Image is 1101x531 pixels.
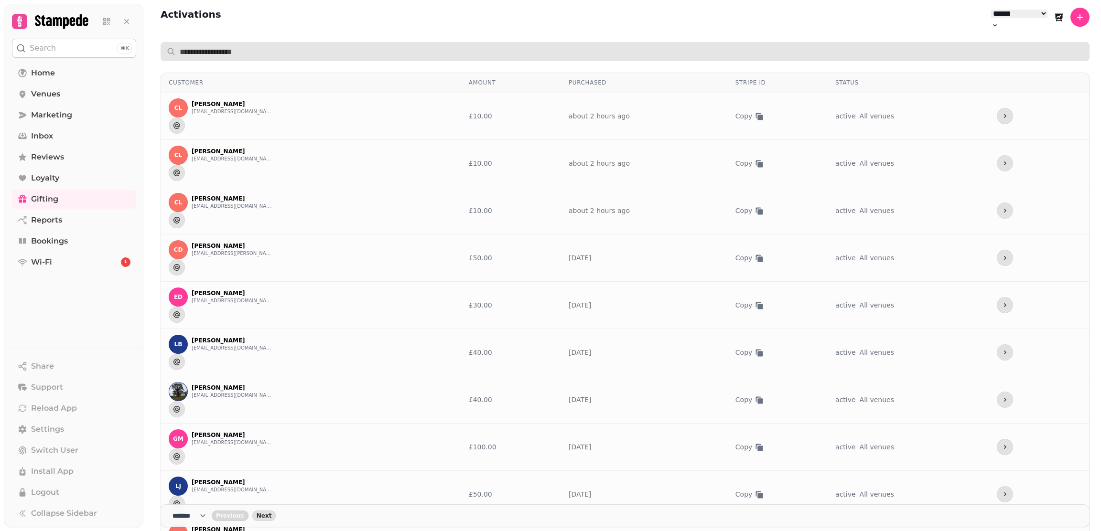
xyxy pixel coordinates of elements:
button: more [997,250,1013,266]
div: £10.00 [469,159,553,168]
span: Marketing [31,109,72,121]
p: [PERSON_NAME] [192,337,273,344]
a: [DATE] [569,443,591,451]
span: active [835,207,856,214]
button: Send to [169,212,185,228]
a: Gifting [12,190,136,209]
span: Reviews [31,151,64,163]
span: active [835,301,856,309]
div: £100.00 [469,442,553,452]
span: All venues [860,300,894,310]
button: Install App [12,462,136,481]
a: Reviews [12,148,136,167]
button: Send to [169,496,185,512]
a: Marketing [12,106,136,125]
p: [PERSON_NAME] [192,242,273,250]
button: more [997,108,1013,124]
span: Collapse Sidebar [31,508,97,519]
span: Next [257,513,272,519]
button: more [997,439,1013,455]
button: Copy [735,300,764,310]
div: £10.00 [469,111,553,121]
div: Customer [169,79,453,86]
button: Send to [169,448,185,465]
button: [EMAIL_ADDRESS][DOMAIN_NAME] [192,439,273,446]
div: £40.00 [469,348,553,357]
button: back [212,510,248,521]
button: more [997,202,1013,219]
a: Reports [12,211,136,230]
button: [EMAIL_ADDRESS][DOMAIN_NAME] [192,202,273,210]
button: [EMAIL_ADDRESS][PERSON_NAME][DOMAIN_NAME] [192,250,273,257]
p: [PERSON_NAME] [192,195,273,202]
div: £50.00 [469,489,553,499]
span: Share [31,361,54,372]
span: Gifting [31,193,58,205]
span: 1 [124,259,127,265]
span: Install App [31,466,74,477]
a: about 2 hours ago [569,207,630,214]
span: Reload App [31,403,77,414]
span: active [835,254,856,262]
div: Status [835,79,982,86]
span: GM [173,435,183,442]
button: Logout [12,483,136,502]
button: Collapse Sidebar [12,504,136,523]
button: Copy [735,348,764,358]
a: [DATE] [569,490,591,498]
div: ⌘K [118,43,132,53]
span: CD [174,246,183,253]
span: Support [31,382,63,393]
button: more [997,344,1013,361]
div: Purchased [569,79,720,86]
button: more [997,155,1013,171]
span: Reports [31,214,62,226]
button: [EMAIL_ADDRESS][DOMAIN_NAME] [192,392,273,399]
p: Search [30,42,56,54]
button: Send to [169,307,185,323]
button: Share [12,357,136,376]
button: [EMAIL_ADDRESS][DOMAIN_NAME] [192,344,273,352]
span: All venues [860,159,894,168]
span: CL [174,152,182,159]
div: £10.00 [469,206,553,215]
button: Support [12,378,136,397]
button: more [997,392,1013,408]
span: Previous [216,513,244,519]
span: CL [174,199,182,206]
img: L P [169,382,187,401]
span: All venues [860,348,894,357]
a: [DATE] [569,301,591,309]
span: All venues [860,442,894,452]
button: [EMAIL_ADDRESS][DOMAIN_NAME] [192,297,273,305]
span: Venues [31,88,60,100]
p: [PERSON_NAME] [192,478,273,486]
button: Copy [735,253,764,263]
div: Amount [469,79,553,86]
span: active [835,396,856,404]
a: Bookings [12,232,136,251]
button: more [997,297,1013,313]
span: active [835,349,856,356]
button: Copy [735,489,764,499]
button: Send to [169,259,185,276]
a: [DATE] [569,396,591,404]
span: Loyalty [31,172,59,184]
div: Stripe ID [735,79,820,86]
a: about 2 hours ago [569,159,630,167]
span: All venues [860,395,894,404]
span: LJ [175,483,181,489]
p: [PERSON_NAME] [192,148,273,155]
a: Settings [12,420,136,439]
span: Bookings [31,235,68,247]
a: Venues [12,85,136,104]
button: Copy [735,111,764,121]
a: Home [12,64,136,83]
button: next [252,510,276,521]
span: LB [174,341,183,348]
button: Send to [169,117,185,134]
div: £40.00 [469,395,553,404]
p: [PERSON_NAME] [192,431,273,439]
div: £30.00 [469,300,553,310]
span: active [835,490,856,498]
